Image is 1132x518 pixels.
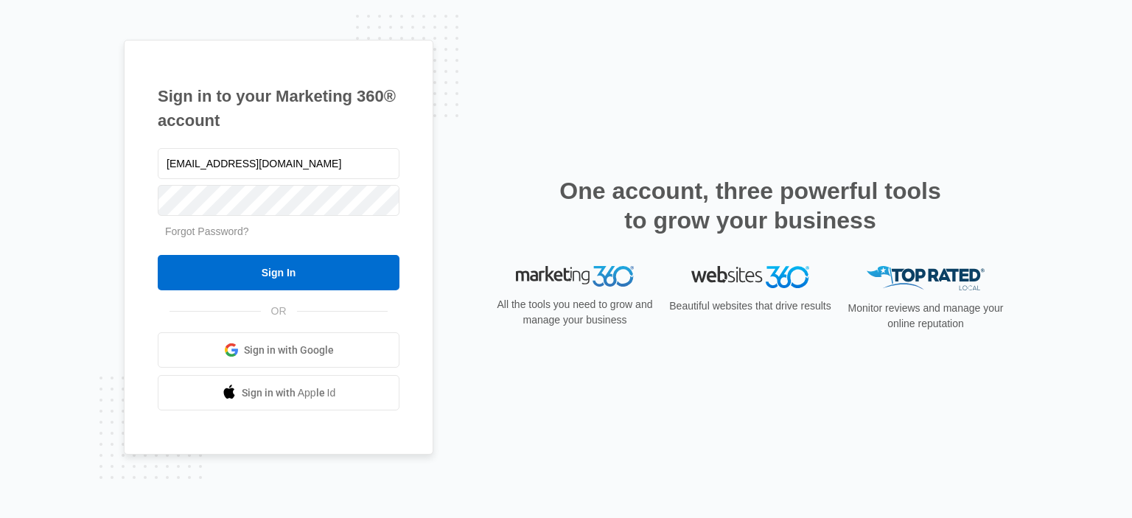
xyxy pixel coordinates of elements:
span: Sign in with Google [244,343,334,358]
a: Forgot Password? [165,225,249,237]
a: Sign in with Google [158,332,399,368]
input: Email [158,148,399,179]
img: Marketing 360 [516,266,634,287]
img: Websites 360 [691,266,809,287]
img: Top Rated Local [867,266,985,290]
a: Sign in with Apple Id [158,375,399,410]
h2: One account, three powerful tools to grow your business [555,176,946,235]
span: OR [261,304,297,319]
input: Sign In [158,255,399,290]
p: Beautiful websites that drive results [668,298,833,314]
p: Monitor reviews and manage your online reputation [843,301,1008,332]
h1: Sign in to your Marketing 360® account [158,84,399,133]
p: All the tools you need to grow and manage your business [492,297,657,328]
span: Sign in with Apple Id [242,385,336,401]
